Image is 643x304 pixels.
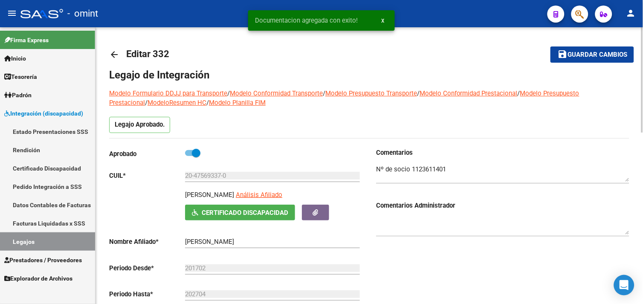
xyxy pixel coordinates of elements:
mat-icon: person [626,8,636,18]
span: Firma Express [4,35,49,45]
a: Modelo Conformidad Prestacional [420,90,518,97]
a: Modelo Conformidad Transporte [230,90,323,97]
mat-icon: arrow_back [109,49,119,60]
span: - omint [67,4,98,23]
h1: Legajo de Integración [109,68,629,82]
span: Guardar cambios [568,51,627,59]
p: Periodo Hasta [109,290,185,299]
span: Documentacion agregada con exito! [255,16,358,25]
div: Open Intercom Messenger [614,275,634,295]
p: [PERSON_NAME] [185,190,234,200]
span: Explorador de Archivos [4,274,72,283]
mat-icon: menu [7,8,17,18]
span: Integración (discapacidad) [4,109,83,118]
mat-icon: save [557,49,568,59]
button: x [375,13,391,28]
a: Modelo Presupuesto Transporte [325,90,417,97]
span: Certificado Discapacidad [202,209,288,217]
span: Tesorería [4,72,37,81]
p: Nombre Afiliado [109,237,185,246]
span: Análisis Afiliado [236,191,282,199]
p: Aprobado [109,149,185,159]
span: x [382,17,385,24]
span: Prestadores / Proveedores [4,255,82,265]
a: Modelo Planilla FIM [209,99,266,107]
p: Legajo Aprobado. [109,117,170,133]
span: Editar 332 [126,49,169,59]
button: Guardar cambios [550,46,634,62]
a: Modelo Formulario DDJJ para Transporte [109,90,227,97]
button: Certificado Discapacidad [185,205,295,220]
p: Periodo Desde [109,263,185,273]
span: Inicio [4,54,26,63]
span: Padrón [4,90,32,100]
p: CUIL [109,171,185,180]
h3: Comentarios [376,148,629,157]
a: ModeloResumen HC [148,99,206,107]
h3: Comentarios Administrador [376,201,629,210]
